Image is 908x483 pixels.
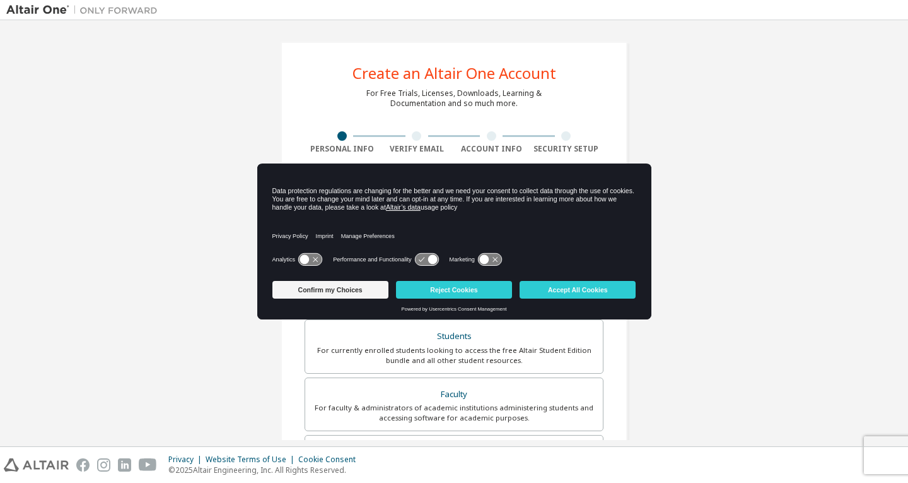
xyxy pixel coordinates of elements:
[4,458,69,472] img: altair_logo.svg
[97,458,110,472] img: instagram.svg
[529,144,604,154] div: Security Setup
[6,4,164,16] img: Altair One
[313,328,595,345] div: Students
[313,386,595,403] div: Faculty
[454,144,529,154] div: Account Info
[118,458,131,472] img: linkedin.svg
[298,455,363,465] div: Cookie Consent
[313,403,595,423] div: For faculty & administrators of academic institutions administering students and accessing softwa...
[168,455,206,465] div: Privacy
[76,458,90,472] img: facebook.svg
[352,66,556,81] div: Create an Altair One Account
[206,455,298,465] div: Website Terms of Use
[305,144,380,154] div: Personal Info
[366,88,542,109] div: For Free Trials, Licenses, Downloads, Learning & Documentation and so much more.
[313,345,595,366] div: For currently enrolled students looking to access the free Altair Student Edition bundle and all ...
[380,144,455,154] div: Verify Email
[139,458,157,472] img: youtube.svg
[168,465,363,475] p: © 2025 Altair Engineering, Inc. All Rights Reserved.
